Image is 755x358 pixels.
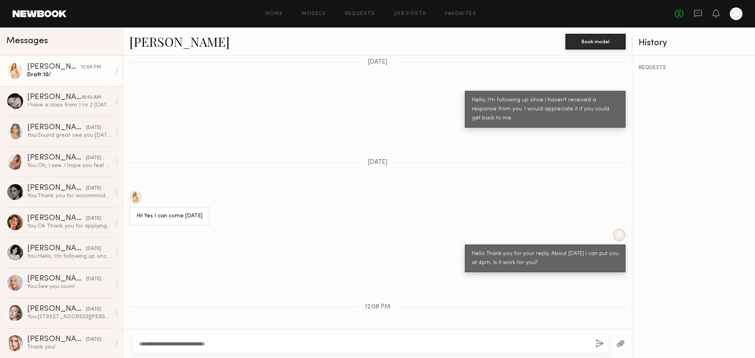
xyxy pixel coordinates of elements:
div: You: Ok Thank you for applying, have a great day. [27,222,111,230]
div: I have a class from 1 to 2 [DATE], looks like I can’t make it to the casting then [27,101,111,109]
a: Requests [345,11,375,17]
span: [DATE] [368,159,388,166]
div: [DATE] [86,154,101,162]
button: Book model [565,34,626,50]
span: Messages [6,37,48,46]
div: You: See you soon! [27,283,111,290]
div: [DATE] [86,275,101,283]
div: [PERSON_NAME] [27,124,86,132]
div: [PERSON_NAME] [27,336,86,343]
span: 12:08 PM [365,304,390,310]
a: Job Posts [394,11,427,17]
div: You: Thank you for accommodating the sudden change. Then I will schedule you for [DATE] 3pm. Than... [27,192,111,200]
div: [DATE] [86,124,101,132]
div: [PERSON_NAME] [27,63,81,71]
div: Hello, I’m following up since I haven’t received a response from you. I would appreciate it if yo... [472,96,619,123]
div: 12:08 PM [81,64,101,71]
div: [PERSON_NAME] [27,184,86,192]
div: [DATE] [86,306,101,313]
div: You: Oh, I see. I hope you feel better. I can schedule you for [DATE] 4pm. Does that work for you? [27,162,111,169]
a: Favorites [445,11,476,17]
div: [PERSON_NAME] [27,215,86,222]
a: Home [265,11,283,17]
div: History [639,39,749,48]
div: [DATE] [86,336,101,343]
div: Hello Thank you for your reply. About [DATE] I can put you at 4pm. Is it work for you? [472,250,619,268]
a: Book model [565,38,626,44]
div: REQUESTS [639,65,749,71]
div: 10:53 AM [81,94,101,101]
a: [PERSON_NAME] [129,33,230,50]
div: You: [STREET_ADDRESS][PERSON_NAME]. You are scheduled for casting [DATE] 3pm See you then. [27,313,111,321]
div: [PERSON_NAME] [27,275,86,283]
div: You: Sound great see you [DATE] 2pm. [27,132,111,139]
div: [DATE] [86,215,101,222]
div: You: Hello, I’m following up since I haven’t received a response from you. I would appreciate it ... [27,253,111,260]
div: [PERSON_NAME] [27,154,86,162]
a: Models [302,11,326,17]
div: Thank you! [27,343,111,351]
div: [PERSON_NAME] [27,245,86,253]
div: [PERSON_NAME] [27,94,81,101]
div: Hi! Yes I can come [DATE] [136,212,203,221]
span: [DATE] [368,59,388,66]
div: [DATE] [86,185,101,192]
a: A [730,7,742,20]
div: Draft: 10/ [27,71,111,79]
div: [PERSON_NAME] [27,305,86,313]
div: [DATE] [86,245,101,253]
